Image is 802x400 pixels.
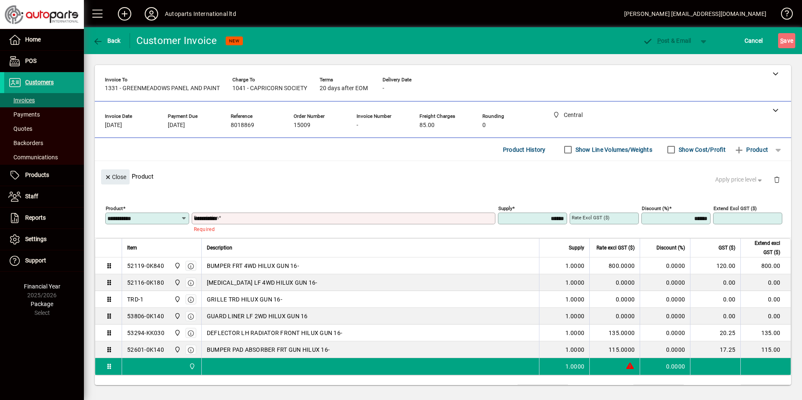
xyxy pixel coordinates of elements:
[640,257,690,274] td: 0.0000
[25,79,54,86] span: Customers
[95,161,791,192] div: Product
[8,97,35,104] span: Invoices
[778,33,795,48] button: Save
[232,85,307,92] span: 1041 - CAPRICORN SOCIETY
[229,38,240,44] span: NEW
[742,33,765,48] button: Cancel
[294,122,310,129] span: 15009
[740,308,791,325] td: 0.00
[624,7,766,21] div: [PERSON_NAME] [EMAIL_ADDRESS][DOMAIN_NAME]
[105,85,220,92] span: 1331 - GREENMEADOWS PANEL AND PAINT
[569,243,584,252] span: Supply
[8,111,40,118] span: Payments
[25,214,46,221] span: Reports
[775,2,792,29] a: Knowledge Base
[640,358,690,375] td: 0.0000
[498,205,512,211] mat-label: Supply
[136,34,217,47] div: Customer Invoice
[172,328,182,338] span: Central
[595,329,635,337] div: 135.0000
[565,312,585,320] span: 1.0000
[656,243,685,252] span: Discount (%)
[194,224,489,233] mat-error: Required
[25,236,47,242] span: Settings
[643,37,691,44] span: ost & Email
[320,85,368,92] span: 20 days after EOM
[677,145,726,154] label: Show Cost/Profit
[780,37,784,44] span: S
[105,122,122,129] span: [DATE]
[25,257,46,264] span: Support
[172,278,182,287] span: Central
[93,37,121,44] span: Back
[638,33,695,48] button: Post & Email
[25,193,38,200] span: Staff
[740,291,791,308] td: 0.00
[4,150,84,164] a: Communications
[746,239,780,257] span: Extend excl GST ($)
[719,243,735,252] span: GST ($)
[565,362,585,371] span: 1.0000
[99,173,132,180] app-page-header-button: Close
[690,325,740,341] td: 20.25
[574,145,652,154] label: Show Line Volumes/Weights
[572,215,609,221] mat-label: Rate excl GST ($)
[565,345,585,354] span: 1.0000
[172,261,182,270] span: Central
[25,36,41,43] span: Home
[4,136,84,150] a: Backorders
[172,295,182,304] span: Central
[168,122,185,129] span: [DATE]
[84,33,130,48] app-page-header-button: Back
[642,205,669,211] mat-label: Discount (%)
[690,291,740,308] td: 0.00
[482,122,486,129] span: 0
[187,362,196,371] span: Central
[357,122,358,129] span: -
[207,312,308,320] span: GUARD LINER LF 2WD HILUX GUN 16
[4,122,84,136] a: Quotes
[8,154,58,161] span: Communications
[4,208,84,229] a: Reports
[690,274,740,291] td: 0.00
[640,341,690,358] td: 0.0000
[127,243,137,252] span: Item
[127,345,164,354] div: 52601-0K140
[165,7,236,21] div: Autoparts International ltd
[503,143,546,156] span: Product History
[518,385,568,395] td: 0.0000 M³
[101,169,130,184] button: Close
[690,341,740,358] td: 17.25
[4,93,84,107] a: Invoices
[595,262,635,270] div: 800.0000
[767,169,787,190] button: Delete
[8,125,32,132] span: Quotes
[745,34,763,47] span: Cancel
[127,262,164,270] div: 52119-0K840
[111,6,138,21] button: Add
[4,107,84,122] a: Payments
[24,283,60,290] span: Financial Year
[690,385,741,395] td: GST exclusive
[106,205,123,211] mat-label: Product
[207,329,342,337] span: DEFLECTOR LH RADIATOR FRONT HILUX GUN 16-
[419,122,435,129] span: 85.00
[741,385,791,395] td: 1135.00
[712,172,767,187] button: Apply price level
[565,262,585,270] span: 1.0000
[657,37,661,44] span: P
[633,385,684,395] td: 85.00
[31,301,53,307] span: Package
[690,308,740,325] td: 0.00
[595,345,635,354] div: 115.0000
[207,295,282,304] span: GRILLE TRD HILUX GUN 16-
[596,243,635,252] span: Rate excl GST ($)
[595,312,635,320] div: 0.0000
[138,6,165,21] button: Profile
[690,257,740,274] td: 120.00
[715,175,764,184] span: Apply price level
[207,278,318,287] span: [MEDICAL_DATA] LF 4WD HILUX GUN 16-
[4,51,84,72] a: POS
[640,291,690,308] td: 0.0000
[127,295,143,304] div: TRD-1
